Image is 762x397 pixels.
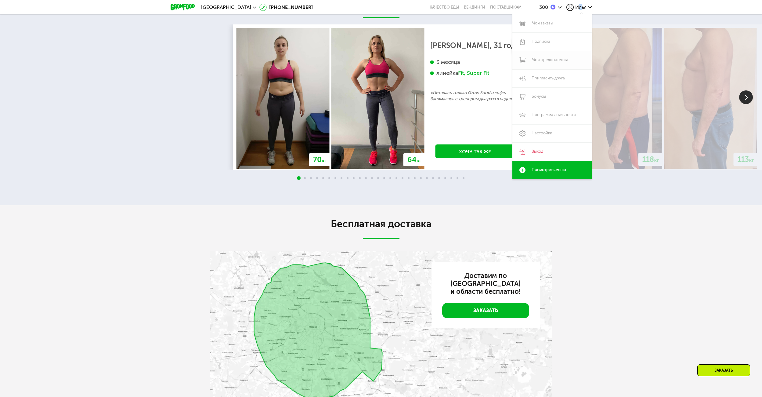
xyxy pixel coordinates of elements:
div: линейка [430,70,520,77]
div: 113 [734,153,758,166]
p: «Питалась только Grow Food и кофе) Занималась с тренером два раза в неделю» [430,90,520,102]
div: 118 [638,153,663,166]
a: Мои предпочтения [512,51,592,69]
a: Качество еды [430,5,459,10]
a: Хочу так же [435,144,515,158]
div: 300 [539,5,548,10]
div: 70 [309,153,330,166]
span: кг [322,158,327,163]
span: Илья [575,5,587,10]
div: Fit, Super Fit [458,70,489,77]
div: 64 [403,153,425,166]
div: поставщикам [490,5,522,10]
span: кг [654,157,659,163]
div: Заказать [697,364,750,376]
span: кг [417,158,421,163]
a: [PHONE_NUMBER] [259,4,313,11]
a: Выход [512,143,592,161]
a: Пригласить друга [512,69,592,88]
a: Вендинги [464,5,485,10]
div: [PERSON_NAME], 31 год [430,42,520,49]
a: Посмотреть меню [512,161,592,179]
a: Подписка [512,33,592,51]
h2: Бесплатная доставка [210,218,552,230]
img: Slide right [739,90,753,104]
h3: Доставим по [GEOGRAPHIC_DATA] и области бесплатно! [442,272,529,296]
div: 3 месяца [430,59,520,66]
a: Программа лояльности [512,106,592,124]
a: Бонусы [512,88,592,106]
a: Заказать [442,303,529,318]
span: [GEOGRAPHIC_DATA] [201,5,251,10]
a: Настройки [512,124,592,143]
span: кг [749,157,754,163]
a: Мои заказы [512,14,592,33]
